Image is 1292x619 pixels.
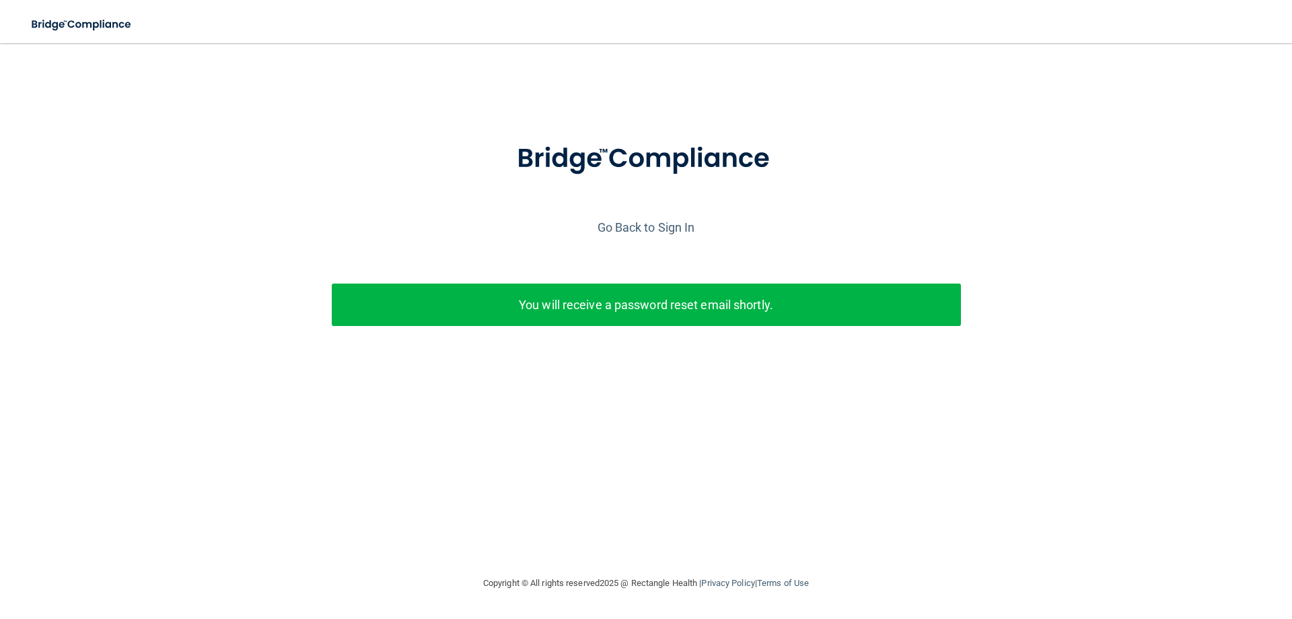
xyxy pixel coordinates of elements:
[400,562,892,605] div: Copyright © All rights reserved 2025 @ Rectangle Health | |
[342,294,951,316] p: You will receive a password reset email shortly.
[701,578,754,588] a: Privacy Policy
[489,124,803,194] img: bridge_compliance_login_screen.278c3ca4.svg
[598,220,695,234] a: Go Back to Sign In
[757,578,809,588] a: Terms of Use
[20,11,144,38] img: bridge_compliance_login_screen.278c3ca4.svg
